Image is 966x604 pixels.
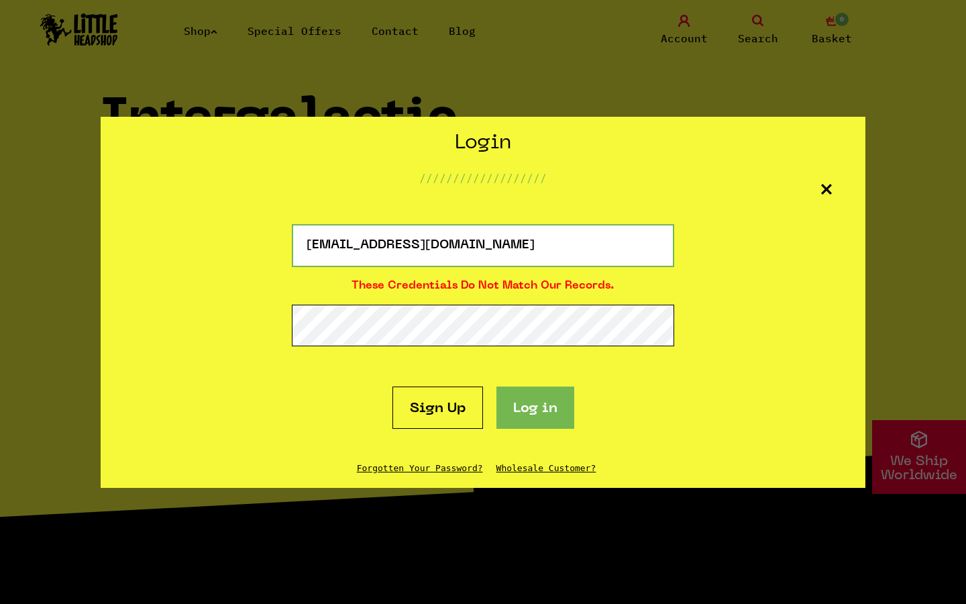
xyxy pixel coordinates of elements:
[392,387,483,429] a: Sign Up
[352,281,614,291] strong: These credentials do not match our records.
[496,387,574,429] button: Log in
[419,131,547,156] h2: Login
[357,463,483,473] a: Forgotten Your Password?
[496,463,596,473] a: Wholesale Customer?
[292,224,674,267] input: Email Address
[419,170,547,186] p: ///////////////////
